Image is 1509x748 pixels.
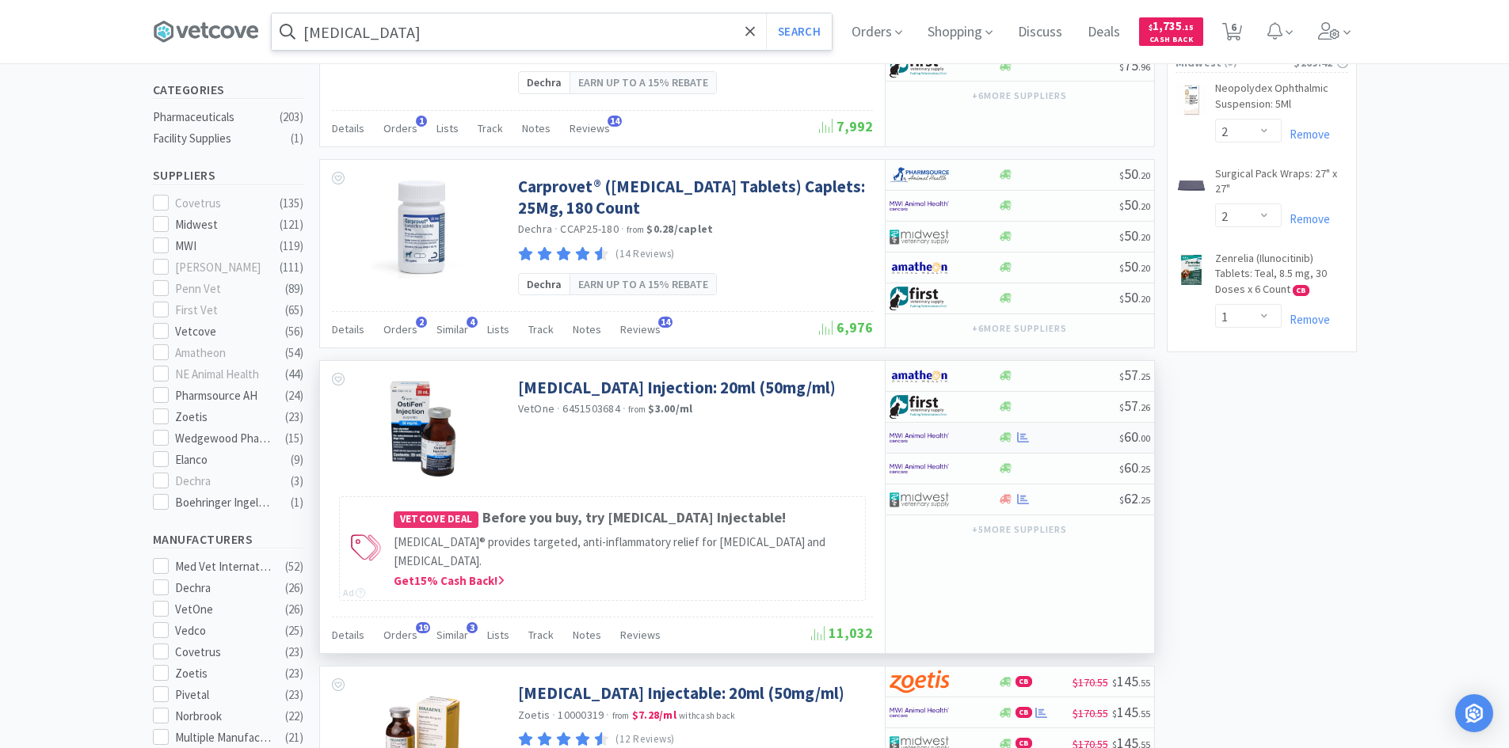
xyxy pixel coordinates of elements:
div: Midwest [175,215,273,234]
span: 145 [1112,703,1150,721]
span: 57 [1119,397,1150,415]
img: 3331a67d23dc422aa21b1ec98afbf632_11.png [890,256,949,279]
span: . 25 [1138,494,1150,506]
div: ( 52 ) [285,557,303,576]
img: a673e5ab4e5e497494167fe422e9a3ab.png [890,670,949,693]
span: 7,992 [819,117,873,135]
span: . 20 [1138,169,1150,181]
div: ( 9 ) [291,450,303,469]
div: ( 56 ) [285,322,303,341]
div: Open Intercom Messenger [1455,694,1493,732]
span: . 20 [1138,231,1150,243]
span: Track [528,628,554,642]
a: DechraEarn up to a 15% rebate [518,273,717,295]
strong: $0.28 / caplet [646,222,713,236]
span: Details [332,628,364,642]
img: 610e0c429f784d1da928690346f419c8_125548.jpeg [1176,84,1207,116]
span: 145 [1112,672,1150,690]
div: Med Vet International Direct [175,557,273,576]
span: Lists [487,322,509,336]
div: ( 111 ) [280,258,303,277]
div: [PERSON_NAME] [175,258,273,277]
img: 67d67680309e4a0bb49a5ff0391dcc42_6.png [890,54,949,78]
span: 1,735 [1149,18,1194,33]
h4: Before you buy, try [MEDICAL_DATA] Injectable! [394,507,857,530]
div: Dechra [175,472,273,491]
div: NE Animal Health [175,365,273,384]
div: Zoetis [175,408,273,427]
span: CCAP25-180 [560,222,619,236]
div: ( 23 ) [285,408,303,427]
h5: Manufacturers [153,530,303,549]
span: $ [1119,231,1124,243]
a: Carprovet® ([MEDICAL_DATA] Tablets) Caplets: 25Mg, 180 Count [518,176,869,219]
span: with cash back [679,710,735,721]
span: Orders [383,121,417,135]
div: First Vet [175,301,273,320]
span: Lists [436,121,459,135]
div: Ad [343,585,365,600]
span: 57 [1119,366,1150,384]
span: from [627,224,644,235]
span: VetOne [518,401,555,416]
span: $ [1119,432,1124,444]
span: CB [1016,708,1031,717]
img: f6b2451649754179b5b4e0c70c3f7cb0_2.png [890,194,949,218]
span: 6,976 [819,318,873,336]
span: Similar [436,628,468,642]
strong: $7.28 / ml [632,708,676,722]
span: from [612,710,630,721]
span: $ [1119,169,1124,181]
span: 2 [416,317,427,328]
span: Notes [522,121,551,135]
span: Notes [573,628,601,642]
div: ( 26 ) [285,579,303,598]
div: ( 121 ) [280,215,303,234]
span: 14 [658,317,673,328]
span: 62 [1119,489,1150,507]
span: . 25 [1138,370,1150,382]
span: . 00 [1138,432,1150,444]
div: ( 26 ) [285,600,303,619]
a: Neopolydex Ophthalmic Suspension: 5Ml [1215,81,1348,118]
div: Vetcove [175,322,273,341]
img: f6b2451649754179b5b4e0c70c3f7cb0_2.png [890,701,949,724]
span: Orders [383,322,417,336]
span: 3 [467,622,478,633]
a: DechraEarn up to a 15% rebate [518,71,717,93]
a: Discuss [1012,25,1069,40]
div: ( 25 ) [285,621,303,640]
img: 7915dbd3f8974342a4dc3feb8efc1740_58.png [890,163,949,187]
div: Pharmsource AH [175,386,273,405]
img: f6b2451649754179b5b4e0c70c3f7cb0_2.png [890,426,949,450]
div: ( 3 ) [291,472,303,491]
img: 4dd14cff54a648ac9e977f0c5da9bc2e_5.png [890,225,949,249]
button: +6more suppliers [964,317,1074,340]
img: f6b2451649754179b5b4e0c70c3f7cb0_2.png [890,457,949,480]
span: $ [1119,200,1124,212]
span: . 20 [1138,262,1150,274]
span: Similar [436,322,468,336]
div: Covetrus [175,643,273,662]
span: $ [1112,677,1117,689]
span: . 26 [1138,401,1150,413]
a: Surgical Pack Wraps: 27" x 27" [1215,166,1348,203]
div: Dechra [175,579,273,598]
span: 1 [416,116,427,127]
span: Notes [573,322,601,336]
a: Zenrelia (Ilunocitinib) Tablets: Teal, 8.5 mg, 30 Doses x 6 Count CB [1215,251,1348,304]
span: CB [1016,739,1031,748]
div: Elanco [175,450,273,469]
div: ( 135 ) [280,194,303,213]
div: Facility Supplies [153,129,281,148]
div: Wedgewood Pharmacy [175,429,273,448]
span: $ [1119,463,1124,475]
div: ( 23 ) [285,664,303,683]
span: · [557,401,560,416]
div: Covetrus [175,194,273,213]
button: +6more suppliers [964,85,1074,107]
h5: Suppliers [153,166,303,184]
button: +5more suppliers [964,518,1074,541]
img: 82534026e3e4498fb527c75bdc67da23_750070.jpeg [1176,254,1207,286]
span: Get 15 % Cash Back! [394,573,505,588]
